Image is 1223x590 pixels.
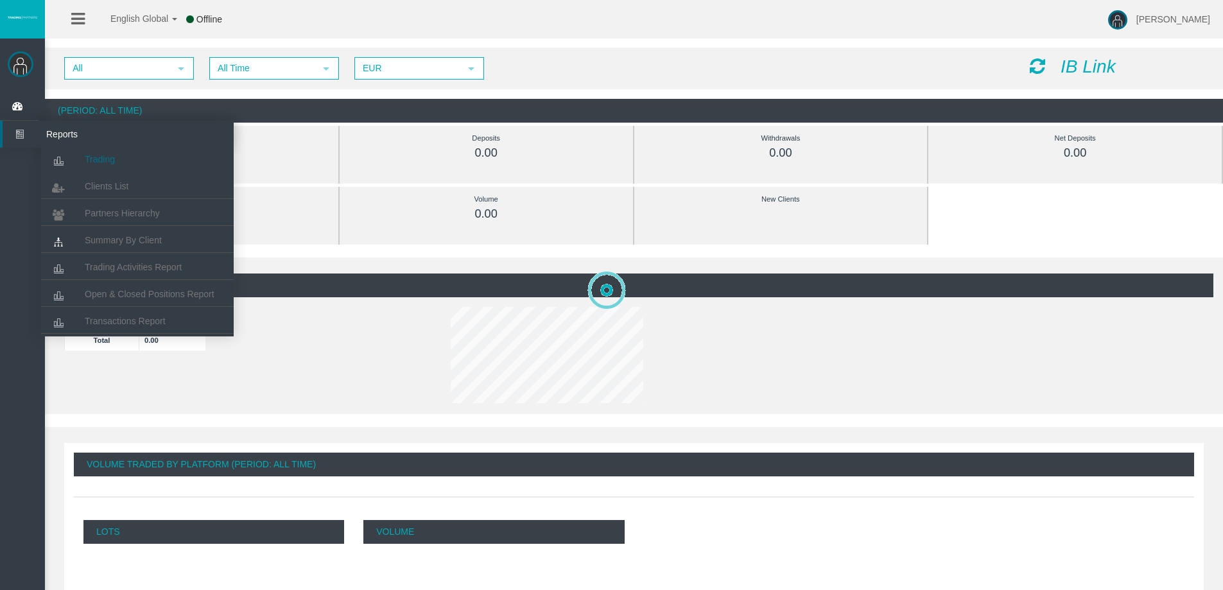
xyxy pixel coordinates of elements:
span: [PERSON_NAME] [1136,14,1210,24]
span: Partners Hierarchy [85,208,160,218]
div: Volume Traded By Platform (Period: All Time) [74,453,1194,476]
td: Total [65,329,139,351]
a: Summary By Client [41,229,234,252]
span: select [176,64,186,74]
div: Withdrawals [663,131,899,146]
span: Offline [196,14,222,24]
a: Trading Activities Report [41,256,234,279]
div: Deposits [369,131,604,146]
a: Transactions Report [41,309,234,333]
div: (Period: All Time) [45,99,1223,123]
td: 0.00 [139,329,206,351]
p: Volume [363,520,624,544]
span: Transactions Report [85,316,166,326]
img: logo.svg [6,15,39,20]
span: select [466,64,476,74]
div: New Clients [663,192,899,207]
div: Net Deposits [957,131,1193,146]
p: Lots [83,520,344,544]
a: Reports [3,121,234,148]
img: user-image [1108,10,1127,30]
span: Reports [37,121,162,148]
div: 0.00 [957,146,1193,161]
span: EUR [356,58,460,78]
span: Open & Closed Positions Report [85,289,214,299]
i: IB Link [1061,56,1116,76]
span: select [321,64,331,74]
span: All [65,58,169,78]
span: Clients List [85,181,128,191]
div: Volume [369,192,604,207]
div: 0.00 [369,146,604,161]
a: Clients List [41,175,234,198]
a: Open & Closed Positions Report [41,282,234,306]
a: Trading [41,148,234,171]
span: All Time [211,58,315,78]
span: Trading Activities Report [85,262,182,272]
span: English Global [94,13,168,24]
span: Trading [85,154,115,164]
a: Partners Hierarchy [41,202,234,225]
div: 0.00 [663,146,899,161]
i: Reload Dashboard [1030,57,1045,75]
span: Summary By Client [85,235,162,245]
div: 0.00 [369,207,604,221]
